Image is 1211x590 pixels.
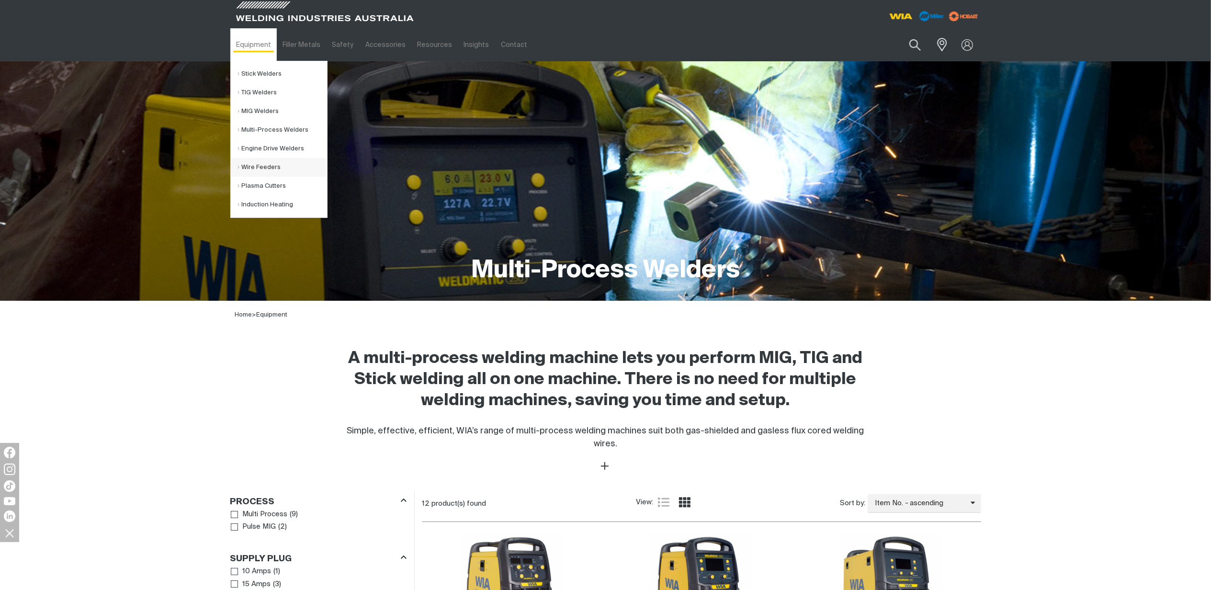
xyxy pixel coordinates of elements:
[257,312,288,318] a: Equipment
[360,28,411,61] a: Accessories
[230,61,328,218] ul: Equipment Submenu
[238,177,327,195] a: Plasma Cutters
[230,497,275,508] h3: Process
[336,348,876,411] h2: A multi-process welding machine lets you perform MIG, TIG and Stick welding all on one machine. T...
[471,255,740,286] h1: Multi-Process Welders
[4,480,15,492] img: TikTok
[326,28,359,61] a: Safety
[4,447,15,458] img: Facebook
[231,521,276,533] a: Pulse MIG
[238,83,327,102] a: TIG Welders
[230,552,407,565] div: Supply Plug
[868,498,971,509] span: Item No. - ascending
[242,509,287,520] span: Multi Process
[277,28,326,61] a: Filler Metals
[495,28,533,61] a: Contact
[231,508,288,521] a: Multi Process
[238,139,327,158] a: Engine Drive Welders
[230,28,277,61] a: Equipment
[273,566,280,577] span: ( 1 )
[347,427,864,448] span: Simple, effective, efficient, WIA’s range of multi-process welding machines suit both gas-shielde...
[422,491,981,516] section: Product list controls
[278,522,287,533] span: ( 2 )
[273,579,281,590] span: ( 3 )
[899,34,931,56] button: Search products
[238,121,327,139] a: Multi-Process Welders
[432,500,487,507] span: product(s) found
[242,579,271,590] span: 15 Amps
[636,497,653,508] span: View:
[1,525,18,541] img: hide socials
[230,495,407,508] div: Process
[4,464,15,475] img: Instagram
[238,65,327,83] a: Stick Welders
[290,509,298,520] span: ( 9 )
[230,554,292,565] h3: Supply Plug
[4,511,15,522] img: LinkedIn
[252,312,257,318] span: >
[238,195,327,214] a: Induction Heating
[840,498,865,509] span: Sort by:
[242,566,271,577] span: 10 Amps
[238,158,327,177] a: Wire Feeders
[886,34,931,56] input: Product name or item number...
[242,522,276,533] span: Pulse MIG
[231,508,406,533] ul: Process
[422,499,636,509] div: 12
[231,565,272,578] a: 10 Amps
[235,312,252,318] a: Home
[411,28,458,61] a: Resources
[946,9,981,23] img: miller
[458,28,495,61] a: Insights
[230,28,793,61] nav: Main
[4,497,15,505] img: YouTube
[658,497,669,508] a: List view
[238,102,327,121] a: MIG Welders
